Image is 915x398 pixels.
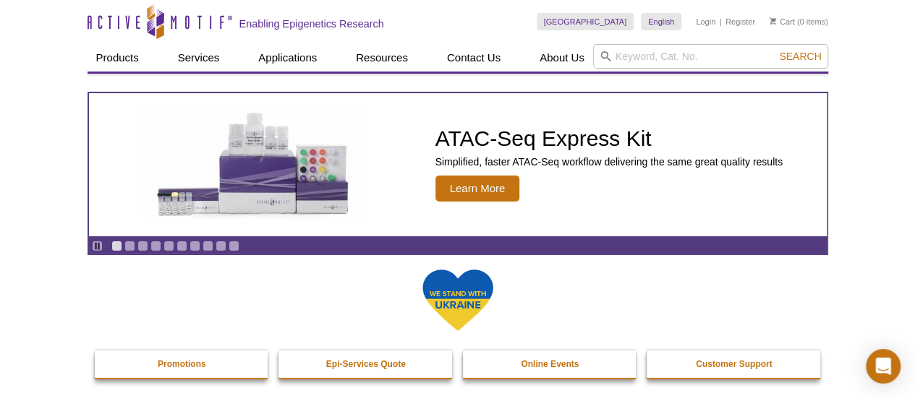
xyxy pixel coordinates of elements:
[696,17,715,27] a: Login
[779,51,821,62] span: Search
[696,359,772,369] strong: Customer Support
[95,350,270,378] a: Promotions
[169,44,229,72] a: Services
[88,44,148,72] a: Products
[438,44,509,72] a: Contact Us
[250,44,325,72] a: Applications
[124,241,135,251] a: Go to slide 2
[521,359,579,369] strong: Online Events
[111,241,122,251] a: Go to slide 1
[537,13,634,30] a: [GEOGRAPHIC_DATA]
[725,17,755,27] a: Register
[239,17,384,30] h2: Enabling Epigenetics Research
[463,350,638,378] a: Online Events
[176,241,187,251] a: Go to slide 6
[278,350,454,378] a: Epi-Services Quote
[135,110,374,220] img: ATAC-Seq Express Kit
[775,50,825,63] button: Search
[435,176,520,202] span: Learn More
[163,241,174,251] a: Go to slide 5
[150,241,161,251] a: Go to slide 4
[770,17,776,25] img: Your Cart
[770,13,828,30] li: (0 items)
[137,241,148,251] a: Go to slide 3
[190,241,200,251] a: Go to slide 7
[89,93,827,236] article: ATAC-Seq Express Kit
[92,241,103,251] a: Toggle autoplay
[89,93,827,236] a: ATAC-Seq Express Kit ATAC-Seq Express Kit Simplified, faster ATAC-Seq workflow delivering the sam...
[720,13,722,30] li: |
[326,359,406,369] strong: Epi-Services Quote
[866,349,901,384] div: Open Intercom Messenger
[593,44,828,69] input: Keyword, Cat. No.
[531,44,593,72] a: About Us
[422,268,494,332] img: We Stand With Ukraine
[158,359,206,369] strong: Promotions
[216,241,226,251] a: Go to slide 9
[435,128,783,150] h2: ATAC-Seq Express Kit
[641,13,681,30] a: English
[770,17,795,27] a: Cart
[203,241,213,251] a: Go to slide 8
[229,241,239,251] a: Go to slide 10
[647,350,822,378] a: Customer Support
[347,44,417,72] a: Resources
[435,155,783,168] p: Simplified, faster ATAC-Seq workflow delivering the same great quality results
